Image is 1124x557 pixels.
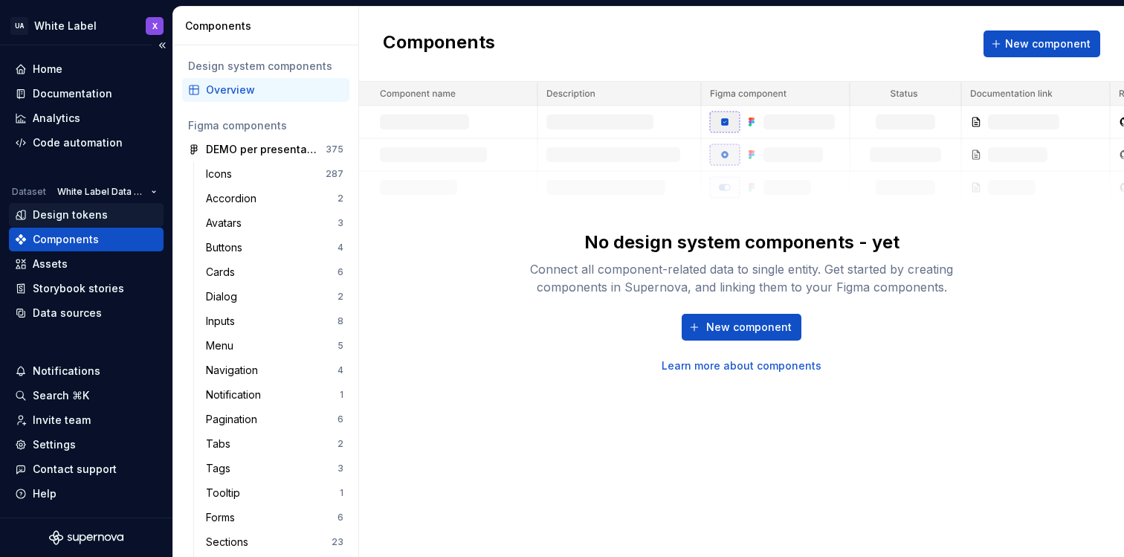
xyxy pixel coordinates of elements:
div: Analytics [33,111,80,126]
div: Settings [33,437,76,452]
a: Documentation [9,82,164,106]
div: Dialog [206,289,243,304]
a: Notification1 [200,383,349,407]
div: Figma components [188,118,343,133]
div: Design system components [188,59,343,74]
svg: Supernova Logo [49,530,123,545]
div: 23 [332,536,343,548]
div: 287 [326,168,343,180]
button: New component [682,314,801,341]
div: Accordion [206,191,262,206]
a: DEMO per presentazione Unipol DS375 [182,138,349,161]
div: Navigation [206,363,264,378]
div: Dataset [12,186,46,198]
button: Notifications [9,359,164,383]
button: New component [983,30,1100,57]
a: Buttons4 [200,236,349,260]
a: Cards6 [200,260,349,284]
div: Icons [206,167,238,181]
div: Components [33,232,99,247]
div: 4 [337,242,343,254]
div: Notifications [33,364,100,379]
div: Notification [206,387,267,402]
span: New component [1005,36,1091,51]
div: 3 [337,463,343,474]
button: UAWhite LabelX [3,10,169,42]
div: Data sources [33,306,102,321]
a: Tags3 [200,457,349,480]
div: Tags [206,461,236,476]
a: Design tokens [9,203,164,227]
div: Pagination [206,412,263,427]
a: Overview [182,78,349,102]
div: Tooltip [206,486,246,500]
div: 8 [337,315,343,327]
div: Code automation [33,135,123,150]
div: 1 [340,389,343,401]
a: Tooltip1 [200,481,349,505]
a: Navigation4 [200,358,349,382]
div: 2 [337,193,343,205]
span: White Label Data Set [57,186,145,198]
button: White Label Data Set [51,181,164,202]
div: Connect all component-related data to single entity. Get started by creating components in Supern... [504,260,980,296]
a: Components [9,228,164,251]
div: Overview [206,83,343,97]
a: Home [9,57,164,81]
a: Code automation [9,131,164,155]
a: Tabs2 [200,432,349,456]
h2: Components [383,30,495,57]
a: Storybook stories [9,277,164,300]
div: X [152,20,158,32]
button: Contact support [9,457,164,481]
a: Invite team [9,408,164,432]
a: Learn more about components [662,358,821,373]
div: No design system components - yet [584,231,899,254]
a: Dialog2 [200,285,349,309]
a: Accordion2 [200,187,349,210]
div: Inputs [206,314,241,329]
div: 2 [337,438,343,450]
a: Settings [9,433,164,457]
div: Assets [33,257,68,271]
button: Help [9,482,164,506]
a: Inputs8 [200,309,349,333]
div: White Label [34,19,97,33]
div: Menu [206,338,239,353]
a: Pagination6 [200,408,349,431]
div: 6 [337,512,343,524]
a: Analytics [9,106,164,130]
div: Search ⌘K [33,388,89,403]
div: Avatars [206,216,248,231]
a: Forms6 [200,506,349,529]
a: Avatars3 [200,211,349,235]
a: Menu5 [200,334,349,358]
div: Design tokens [33,207,108,222]
div: Sections [206,535,254,550]
div: Forms [206,510,241,525]
div: Buttons [206,240,248,255]
div: 6 [337,266,343,278]
div: 5 [337,340,343,352]
a: Assets [9,252,164,276]
div: 2 [337,291,343,303]
div: 6 [337,413,343,425]
div: Tabs [206,437,236,451]
div: 3 [337,217,343,229]
div: Documentation [33,86,112,101]
div: Help [33,486,56,501]
div: Invite team [33,413,91,428]
div: Contact support [33,462,117,477]
div: 375 [326,144,343,155]
div: Storybook stories [33,281,124,296]
a: Sections23 [200,530,349,554]
div: 4 [337,364,343,376]
div: 1 [340,487,343,499]
div: Home [33,62,62,77]
button: Search ⌘K [9,384,164,408]
div: Cards [206,265,241,280]
div: UA [10,17,28,35]
span: New component [706,320,792,335]
div: DEMO per presentazione Unipol DS [206,142,317,157]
